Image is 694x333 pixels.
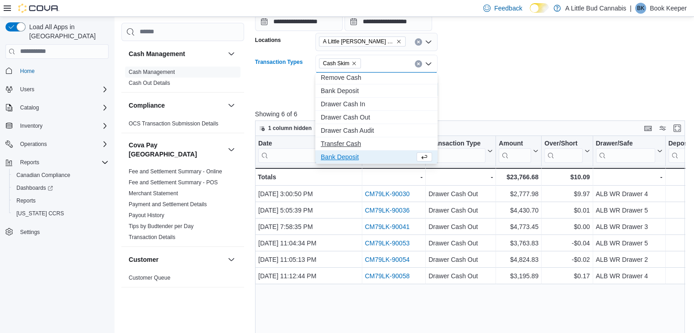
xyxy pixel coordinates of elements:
div: Drawer/Safe [595,139,655,162]
span: Cash Skim [319,58,361,68]
span: A Little [PERSON_NAME] Rock [323,37,394,46]
div: [DATE] 11:04:34 PM [258,238,359,249]
button: Transaction Type [428,139,493,162]
div: Cova Pay [GEOGRAPHIC_DATA] [121,166,244,246]
h3: Customer [129,255,158,264]
span: BK [637,3,644,14]
p: A Little Bud Cannabis [565,3,626,14]
button: Transfer Cash [315,137,438,151]
span: Transaction Details [129,234,175,241]
a: Merchant Statement [129,190,178,197]
a: CM79LK-90041 [365,223,409,230]
button: Keyboard shortcuts [642,123,653,134]
div: $10.09 [544,172,590,182]
p: Showing 6 of 6 [255,109,689,119]
div: Drawer Cash Out [428,221,493,232]
button: Remove Cash [315,71,438,84]
a: Fee and Settlement Summary - Online [129,168,222,175]
button: Compliance [129,101,224,110]
div: [DATE] 11:12:44 PM [258,271,359,281]
button: Bank Deposit [315,84,438,98]
div: $3,195.89 [499,271,538,281]
span: Cash Out Details [129,79,170,87]
a: CM79LK-90054 [365,256,409,263]
div: $9.97 [544,188,590,199]
button: Clear input [415,38,422,46]
span: Drawer Cash Audit [321,126,432,135]
span: Bank Deposit [321,152,415,161]
div: [DATE] 3:00:50 PM [258,188,359,199]
div: $4,773.45 [499,221,538,232]
button: Cova Pay [GEOGRAPHIC_DATA] [226,144,237,155]
div: Drawer Cash Out [428,205,493,216]
div: $2,777.98 [499,188,538,199]
div: Date [258,139,352,162]
a: Fee and Settlement Summary - POS [129,179,218,186]
button: Reports [2,156,112,169]
span: Users [20,86,34,93]
div: Cash Management [121,67,244,92]
input: Press the down key to open a popover containing a calendar. [344,13,432,31]
button: Reports [16,157,43,168]
span: Settings [20,229,40,236]
div: ALB WR Drawer 4 [595,188,662,199]
button: Home [2,64,112,78]
div: - [365,172,423,182]
button: Over/Short [544,139,590,162]
button: Operations [2,138,112,151]
button: Date [258,139,359,162]
span: Operations [20,140,47,148]
button: Cash Management [226,48,237,59]
span: Dashboards [16,184,53,192]
input: Press the down key to open a popover containing a calendar. [255,13,343,31]
a: Dashboards [9,182,112,194]
span: Reports [16,157,109,168]
div: Amount [499,139,531,148]
span: Washington CCRS [13,208,109,219]
div: Drawer/Safe [595,139,655,148]
a: Payment and Settlement Details [129,201,207,208]
span: Reports [16,197,36,204]
div: - [428,172,493,182]
h3: Compliance [129,101,165,110]
a: Canadian Compliance [13,170,74,181]
div: Transaction Type [428,139,485,148]
span: Transfer Cash [321,139,432,148]
button: Cash Management [129,49,224,58]
button: Close list of options [425,60,432,68]
span: A Little Bud White Rock [319,36,406,47]
a: Tips by Budtender per Day [129,223,193,229]
button: Remove Cash Skim from selection in this group [351,61,357,66]
button: Users [2,83,112,96]
button: Drawer/Safe [595,139,662,162]
span: Load All Apps in [GEOGRAPHIC_DATA] [26,22,109,41]
label: Locations [255,36,281,44]
a: Customer Queue [129,275,170,281]
img: Cova [18,4,59,13]
button: Drawer Cash Audit [315,124,438,137]
a: Settings [16,227,43,238]
label: Transaction Types [255,58,303,66]
a: Cash Management [129,69,175,75]
a: CM79LK-90030 [365,190,409,198]
div: Transaction Type [428,139,485,162]
button: Catalog [2,101,112,114]
div: Over/Short [544,139,582,162]
a: CM79LK-90058 [365,272,409,280]
a: [US_STATE] CCRS [13,208,68,219]
span: Feedback [494,4,522,13]
span: Reports [20,159,39,166]
a: Payout History [129,212,164,219]
button: Customer [226,254,237,265]
div: Date [258,139,352,148]
button: Remove A Little Bud White Rock from selection in this group [396,39,402,44]
a: OCS Transaction Submission Details [129,120,219,127]
a: Transaction Details [129,234,175,240]
div: ALB WR Drawer 4 [595,271,662,281]
span: Cash Skim [323,59,350,68]
button: Catalog [16,102,42,113]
